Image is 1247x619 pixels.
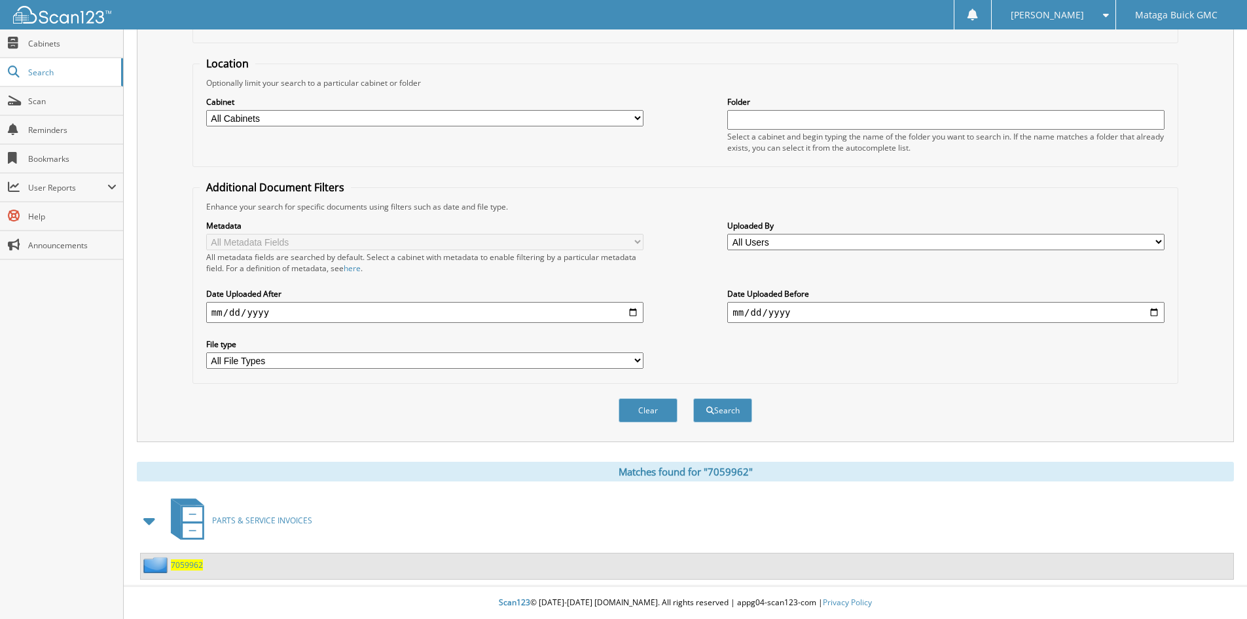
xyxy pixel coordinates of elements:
span: Scan123 [499,597,530,608]
span: Reminders [28,124,117,136]
label: Uploaded By [727,220,1165,231]
label: Date Uploaded After [206,288,643,299]
span: [PERSON_NAME] [1011,11,1084,19]
div: Select a cabinet and begin typing the name of the folder you want to search in. If the name match... [727,131,1165,153]
a: PARTS & SERVICE INVOICES [163,495,312,546]
span: Cabinets [28,38,117,49]
img: folder2.png [143,557,171,573]
label: File type [206,339,643,350]
button: Search [693,398,752,422]
legend: Location [200,56,255,71]
legend: Additional Document Filters [200,180,351,195]
div: Matches found for "7059962" [137,462,1234,481]
div: Enhance your search for specific documents using filters such as date and file type. [200,201,1171,212]
img: scan123-logo-white.svg [13,6,111,24]
label: Folder [727,96,1165,107]
span: Bookmarks [28,153,117,164]
span: Announcements [28,240,117,251]
a: here [344,263,361,274]
label: Cabinet [206,96,643,107]
label: Date Uploaded Before [727,288,1165,299]
span: PARTS & SERVICE INVOICES [212,515,312,526]
input: start [206,302,643,323]
a: Privacy Policy [823,597,872,608]
button: Clear [619,398,678,422]
a: 7059962 [171,559,203,571]
span: Search [28,67,115,78]
label: Metadata [206,220,643,231]
div: Optionally limit your search to a particular cabinet or folder [200,77,1171,88]
span: Help [28,211,117,222]
span: User Reports [28,182,107,193]
span: Mataga Buick GMC [1135,11,1218,19]
div: All metadata fields are searched by default. Select a cabinet with metadata to enable filtering b... [206,252,643,274]
input: end [727,302,1165,323]
span: Scan [28,96,117,107]
div: © [DATE]-[DATE] [DOMAIN_NAME]. All rights reserved | appg04-scan123-com | [124,587,1247,619]
iframe: Chat Widget [1182,556,1247,619]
